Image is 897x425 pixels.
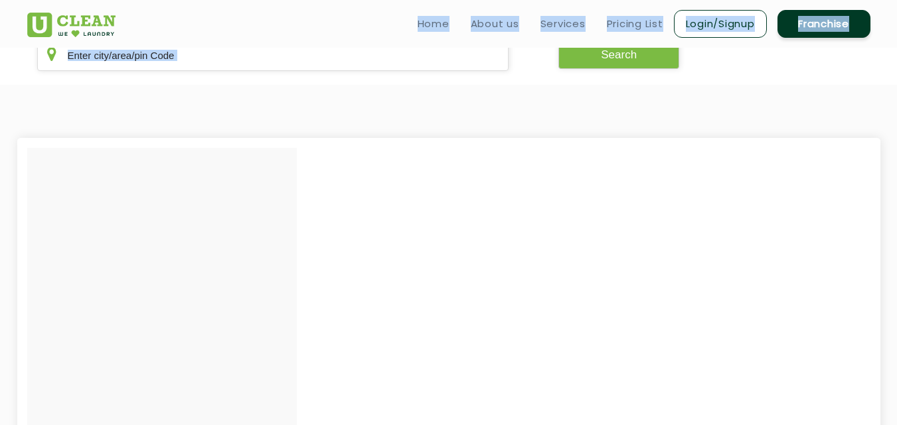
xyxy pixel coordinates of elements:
button: Search [558,39,679,69]
a: Franchise [777,10,870,38]
img: UClean Laundry and Dry Cleaning [27,13,116,37]
a: Services [540,16,586,32]
a: Home [418,16,449,32]
a: Login/Signup [674,10,767,38]
a: About us [471,16,519,32]
a: Pricing List [607,16,663,32]
input: Enter city/area/pin Code [37,39,509,71]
